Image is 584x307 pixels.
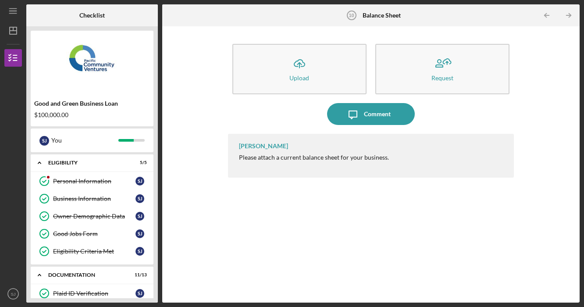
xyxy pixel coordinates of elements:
[239,143,288,150] div: [PERSON_NAME]
[375,44,509,94] button: Request
[4,285,22,303] button: SJ
[135,212,144,221] div: S J
[53,213,135,220] div: Owner Demographic Data
[11,292,15,296] text: SJ
[35,172,149,190] a: Personal InformationSJ
[53,230,135,237] div: Good Jobs Form
[327,103,415,125] button: Comment
[34,111,150,118] div: $100,000.00
[349,13,354,18] tspan: 10
[51,133,118,148] div: You
[239,154,389,161] div: Please attach a current balance sheet for your business.
[232,44,367,94] button: Upload
[53,248,135,255] div: Eligibility Criteria Met
[431,75,453,81] div: Request
[48,160,125,165] div: Eligibility
[135,177,144,186] div: S J
[53,178,135,185] div: Personal Information
[364,103,391,125] div: Comment
[35,207,149,225] a: Owner Demographic DataSJ
[35,285,149,302] a: Plaid ID VerificationSJ
[35,243,149,260] a: Eligibility Criteria MetSJ
[135,247,144,256] div: S J
[34,100,150,107] div: Good and Green Business Loan
[135,194,144,203] div: S J
[53,195,135,202] div: Business Information
[363,12,401,19] b: Balance Sheet
[53,290,135,297] div: Plaid ID Verification
[35,190,149,207] a: Business InformationSJ
[131,160,147,165] div: 5 / 5
[135,289,144,298] div: S J
[39,136,49,146] div: S J
[131,272,147,278] div: 11 / 13
[35,225,149,243] a: Good Jobs FormSJ
[289,75,309,81] div: Upload
[79,12,105,19] b: Checklist
[48,272,125,278] div: Documentation
[135,229,144,238] div: S J
[31,35,153,88] img: Product logo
